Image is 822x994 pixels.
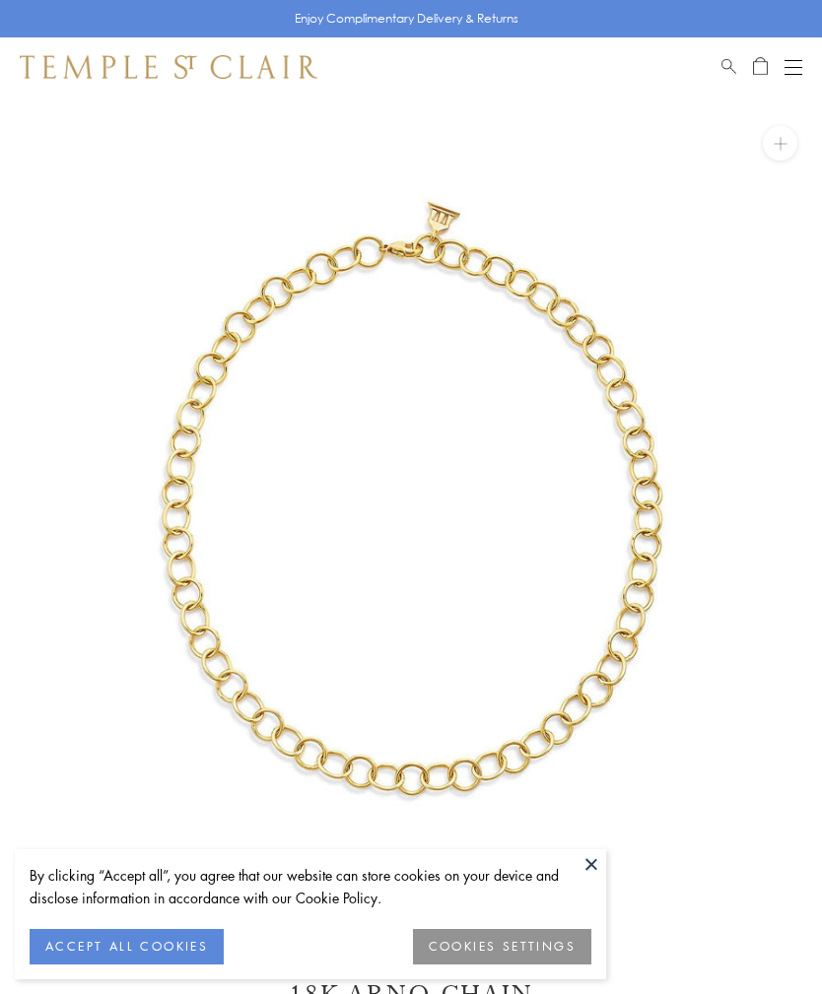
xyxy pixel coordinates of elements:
[295,9,518,29] p: Enjoy Complimentary Delivery & Returns
[20,55,317,79] img: Temple St. Clair
[30,929,224,964] button: ACCEPT ALL COOKIES
[30,864,591,909] div: By clicking “Accept all”, you agree that our website can store cookies on your device and disclos...
[753,55,768,79] a: Open Shopping Bag
[721,55,736,79] a: Search
[785,55,802,79] button: Open navigation
[413,929,591,964] button: COOKIES SETTINGS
